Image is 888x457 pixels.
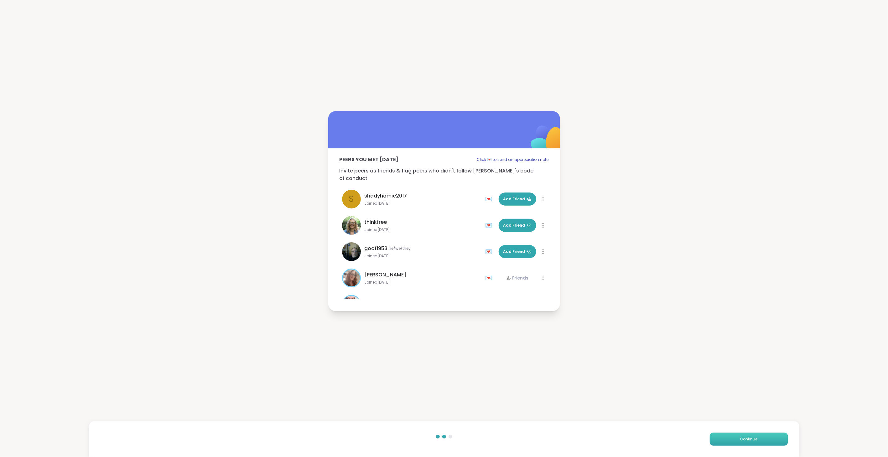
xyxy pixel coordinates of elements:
span: Add Friend [503,223,532,228]
span: thinkfree [365,218,387,226]
span: he/we/they [389,246,411,251]
span: [PERSON_NAME] [365,271,407,279]
span: s [349,193,354,206]
p: Click 💌 to send an appreciation note [477,156,549,163]
div: 💌 [486,220,495,230]
img: Lisa318 [343,296,360,313]
span: goof1953 [365,245,388,252]
span: Joined [DATE] [365,201,482,206]
span: shadyhomie2017 [365,192,407,200]
button: Add Friend [499,219,536,232]
span: Lisa318 [365,297,382,305]
span: Add Friend [503,249,532,254]
div: 💌 [486,273,495,283]
img: thinkfree [342,216,361,235]
p: Peers you met [DATE] [340,156,399,163]
img: goof1953 [342,242,361,261]
div: Friends [506,275,529,281]
div: 💌 [486,247,495,257]
div: 💌 [486,194,495,204]
span: Joined [DATE] [365,227,482,232]
button: Add Friend [499,245,536,258]
span: Continue [740,436,758,442]
span: Joined [DATE] [365,280,482,285]
button: Add Friend [499,193,536,206]
button: Continue [710,433,788,446]
span: Add Friend [503,196,532,202]
img: dodi [343,270,360,286]
p: Invite peers as friends & flag peers who didn't follow [PERSON_NAME]'s code of conduct [340,167,549,182]
span: Joined [DATE] [365,254,482,259]
img: ShareWell Logomark [516,109,579,172]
